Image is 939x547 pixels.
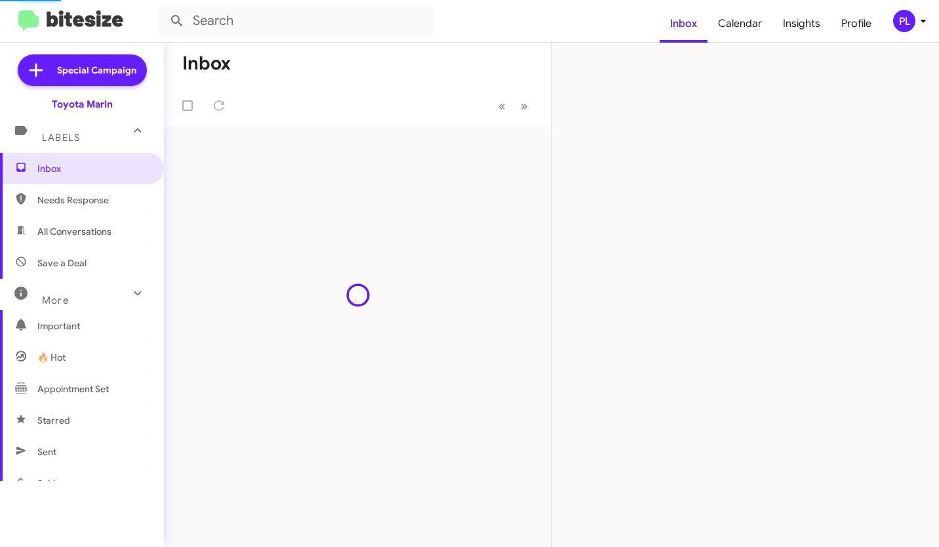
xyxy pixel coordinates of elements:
[513,92,536,119] button: Next
[37,477,56,490] span: Sold
[37,225,111,238] span: All Conversations
[882,10,925,32] button: PL
[708,5,772,43] a: Calendar
[18,54,147,86] a: Special Campaign
[52,98,113,111] div: Toyota Marin
[57,64,136,77] span: Special Campaign
[660,5,708,43] a: Inbox
[37,414,70,427] span: Starred
[42,294,69,306] span: More
[498,98,506,114] span: «
[37,445,56,458] span: Sent
[491,92,536,119] nav: Page navigation example
[37,351,66,364] span: 🔥 Hot
[159,5,434,37] input: Search
[893,10,915,32] div: PL
[831,5,882,43] a: Profile
[490,92,513,119] button: Previous
[37,382,109,395] span: Appointment Set
[521,98,528,114] span: »
[37,256,87,270] span: Save a Deal
[182,53,231,74] h1: Inbox
[772,5,831,43] a: Insights
[37,319,149,333] span: Important
[37,162,149,175] span: Inbox
[42,132,80,144] span: Labels
[37,193,149,207] span: Needs Response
